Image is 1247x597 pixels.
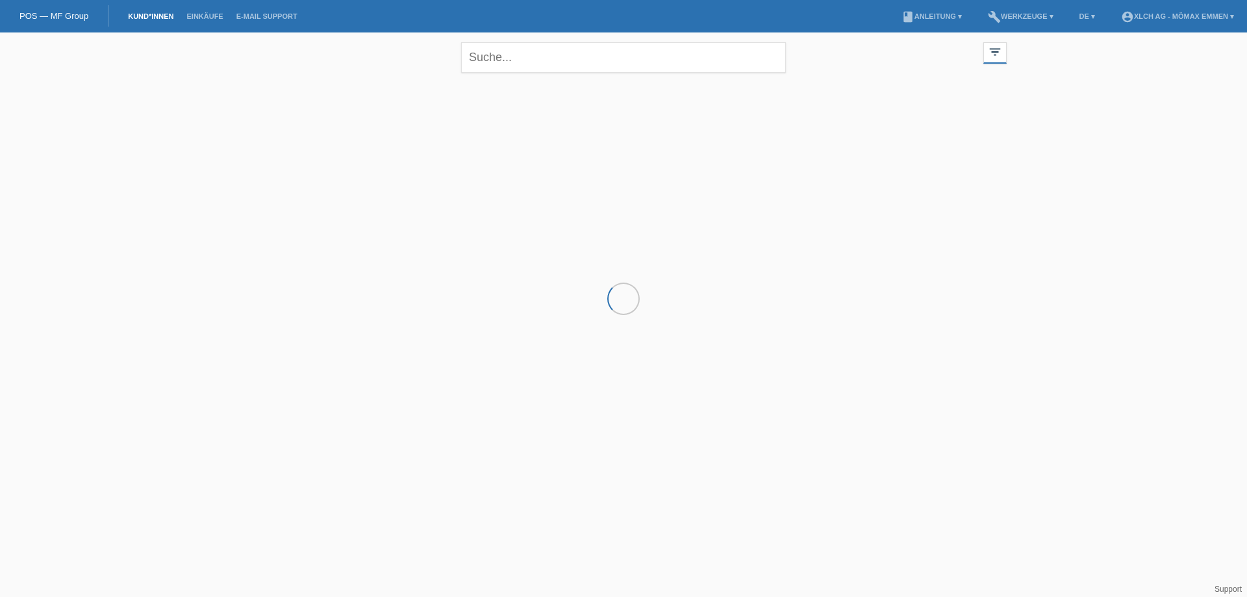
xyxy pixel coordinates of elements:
a: Support [1215,585,1242,594]
a: Einkäufe [180,12,229,20]
i: account_circle [1121,10,1134,23]
a: POS — MF Group [19,11,88,21]
a: DE ▾ [1073,12,1102,20]
a: bookAnleitung ▾ [895,12,968,20]
i: book [901,10,914,23]
i: filter_list [988,45,1002,59]
a: Kund*innen [121,12,180,20]
a: buildWerkzeuge ▾ [981,12,1060,20]
a: E-Mail Support [230,12,304,20]
input: Suche... [461,42,786,73]
a: account_circleXLCH AG - Mömax Emmen ▾ [1115,12,1241,20]
i: build [988,10,1001,23]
